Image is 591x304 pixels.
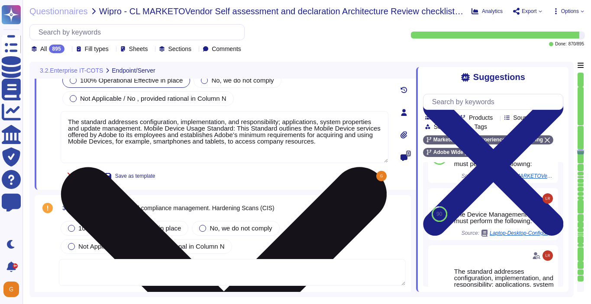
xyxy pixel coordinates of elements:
img: user [543,193,553,204]
button: user [2,280,25,299]
img: user [3,282,19,297]
span: 3.2.Enterprise IT-COTS [40,67,103,74]
span: Questionnaires [29,7,88,16]
button: Analytics [472,8,503,15]
div: 9+ [13,263,18,269]
span: Comments [212,46,241,52]
span: Not Applicable / No , provided rational in Column N [80,95,226,102]
textarea: The standard addresses configuration, implementation, and responsibility; applications, system pr... [61,111,388,163]
span: All [40,46,47,52]
span: Fill types [85,46,109,52]
span: 90 [436,211,442,217]
input: Search by keywords [34,25,244,40]
span: Wipro - CL MARKETOVendor Self assessment and declaration Architecture Review checklist ver 1.7.9 ... [99,7,465,16]
span: 331 [59,205,72,211]
div: 895 [49,45,65,53]
span: Export [522,9,537,14]
img: user [376,171,387,181]
span: Sections [168,46,191,52]
span: 0 [406,150,411,157]
span: Options [561,9,579,14]
span: Sheets [129,46,148,52]
span: No, we do not comply [211,77,274,84]
span: 100% Operational Effective in place [80,77,183,84]
span: Done: [555,42,567,46]
span: Endpoint/Server [112,67,155,74]
span: 870 / 895 [568,42,584,46]
input: Search by keywords [428,94,563,109]
img: user [543,250,553,261]
span: Analytics [482,9,503,14]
